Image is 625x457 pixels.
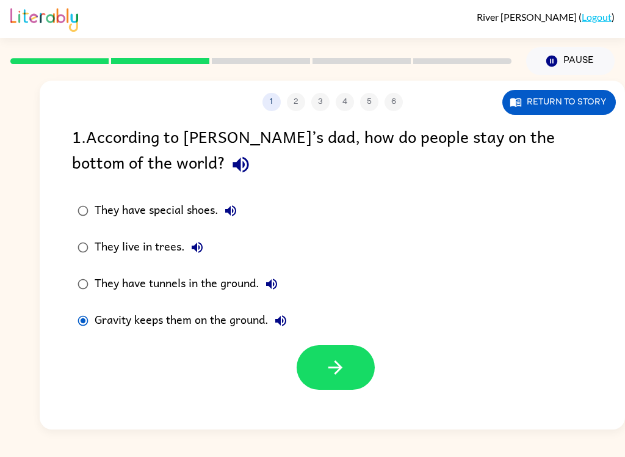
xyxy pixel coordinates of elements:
div: ( ) [477,11,615,23]
div: They have special shoes. [95,199,243,223]
a: Logout [582,11,612,23]
div: They have tunnels in the ground. [95,272,284,296]
div: Gravity keeps them on the ground. [95,309,293,333]
button: They have tunnels in the ground. [259,272,284,296]
button: Pause [526,47,615,75]
button: Return to story [502,90,616,115]
img: Literably [10,5,78,32]
div: They live in trees. [95,235,209,260]
button: Gravity keeps them on the ground. [269,309,293,333]
button: They live in trees. [185,235,209,260]
button: They have special shoes. [219,199,243,223]
span: River [PERSON_NAME] [477,11,579,23]
div: 1 . According to [PERSON_NAME]’s dad, how do people stay on the bottom of the world? [72,123,593,180]
button: 1 [262,93,281,111]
